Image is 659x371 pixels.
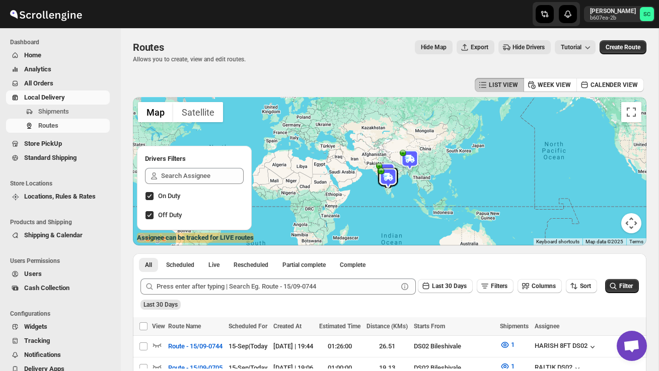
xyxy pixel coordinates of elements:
span: Shipping & Calendar [24,231,83,239]
span: Local Delivery [24,94,65,101]
span: View [152,323,165,330]
input: Press enter after typing | Search Eg. Route - 15/09-0744 [157,279,398,295]
div: [DATE] | 19:44 [273,341,313,351]
button: All Orders [6,76,110,90]
button: Hide Drivers [498,40,551,54]
span: Sort [580,283,591,290]
span: Assignee [535,323,559,330]
button: Widgets [6,320,110,334]
span: Shipments [500,323,529,330]
div: 01:26:00 [319,341,360,351]
span: WEEK VIEW [538,81,571,89]
span: Created At [273,323,302,330]
button: Route - 15/09-0744 [162,338,229,354]
button: Columns [518,279,562,293]
span: Hide Drivers [512,43,545,51]
h2: Drivers Filters [145,154,244,164]
span: Estimated Time [319,323,360,330]
span: Tutorial [561,44,581,51]
button: Analytics [6,62,110,76]
span: Rescheduled [234,261,268,269]
span: 15-Sep | Today [229,342,267,350]
button: WEEK VIEW [524,78,577,92]
span: Home [24,51,41,59]
span: Map data ©2025 [585,239,623,244]
span: Users [24,270,42,277]
button: Notifications [6,348,110,362]
button: Keyboard shortcuts [536,238,579,245]
span: Analytics [24,65,51,73]
a: Open this area in Google Maps (opens a new window) [135,232,169,245]
button: Show satellite imagery [173,102,223,122]
input: Search Assignee [161,168,244,184]
text: SC [643,11,650,18]
span: Export [471,43,488,51]
button: HARISH 8FT DS02 [535,342,598,352]
div: DS02 Bileshivale [414,341,494,351]
span: Live [208,261,219,269]
span: Dashboard [10,38,114,46]
span: Routes [133,41,164,53]
button: Map camera controls [621,213,641,233]
div: 26.51 [367,341,408,351]
span: Cash Collection [24,284,69,292]
span: Users Permissions [10,257,114,265]
button: Map action label [415,40,453,54]
p: b607ea-2b [590,15,636,21]
a: Terms (opens in new tab) [629,239,643,244]
span: Products and Shipping [10,218,114,226]
span: Standard Shipping [24,154,77,161]
span: Last 30 Days [432,283,467,290]
button: LIST VIEW [475,78,524,92]
span: Create Route [606,43,640,51]
p: Allows you to create, view and edit routes. [133,55,246,63]
button: Home [6,48,110,62]
img: Google [135,232,169,245]
span: Scheduled [166,261,194,269]
button: Toggle fullscreen view [621,102,641,122]
span: All Orders [24,79,53,87]
span: 1 [511,362,515,370]
span: Off Duty [158,211,182,219]
span: All [145,261,152,269]
button: 1 [494,337,521,353]
img: ScrollEngine [8,2,84,27]
button: Filter [605,279,639,293]
span: LIST VIEW [489,81,518,89]
span: Scheduled For [229,323,267,330]
button: Shipping & Calendar [6,228,110,242]
p: [PERSON_NAME] [590,7,636,15]
button: User menu [584,6,655,22]
span: Store PickUp [24,140,62,147]
button: Show street map [138,102,173,122]
span: Filter [619,283,633,290]
button: Locations, Rules & Rates [6,190,110,204]
span: Store Locations [10,179,114,188]
span: Complete [340,261,365,269]
span: Filters [491,283,507,290]
button: Routes [6,119,110,133]
button: Export [457,40,494,54]
span: Shipments [38,108,69,115]
button: Create Route [600,40,646,54]
button: Cash Collection [6,281,110,295]
button: Tutorial [555,40,596,54]
button: CALENDER VIEW [576,78,644,92]
span: Sanjay chetri [640,7,654,21]
div: Open chat [617,331,647,361]
button: Last 30 Days [418,279,473,293]
span: Tracking [24,337,50,344]
span: Route Name [168,323,201,330]
button: Sort [566,279,597,293]
span: Columns [532,283,556,290]
span: Last 30 Days [143,301,178,308]
span: CALENDER VIEW [591,81,638,89]
span: Widgets [24,323,47,330]
button: Filters [477,279,514,293]
button: Tracking [6,334,110,348]
span: Distance (KMs) [367,323,408,330]
span: Partial complete [282,261,326,269]
span: 1 [511,341,515,348]
span: Notifications [24,351,61,358]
